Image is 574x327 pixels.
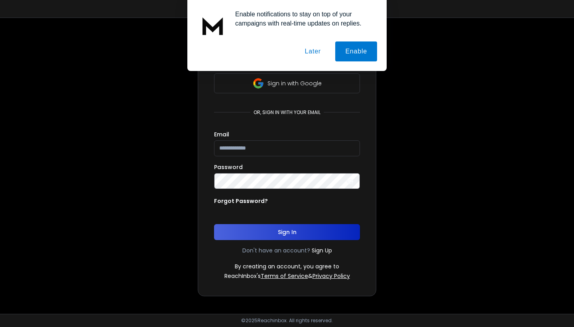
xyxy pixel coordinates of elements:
div: Enable notifications to stay on top of your campaigns with real-time updates on replies. [229,10,377,28]
label: Email [214,132,229,137]
p: Don't have an account? [242,246,310,254]
button: Sign In [214,224,360,240]
p: ReachInbox's & [224,272,350,280]
p: Forgot Password? [214,197,268,205]
p: By creating an account, you agree to [235,262,339,270]
img: notification icon [197,10,229,41]
button: Later [295,41,330,61]
a: Terms of Service [261,272,308,280]
a: Privacy Policy [313,272,350,280]
button: Enable [335,41,377,61]
button: Sign in with Google [214,73,360,93]
p: Sign in with Google [267,79,322,87]
p: or, sign in with your email [250,109,324,116]
p: © 2025 Reachinbox. All rights reserved. [241,317,333,324]
a: Sign Up [312,246,332,254]
label: Password [214,164,243,170]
